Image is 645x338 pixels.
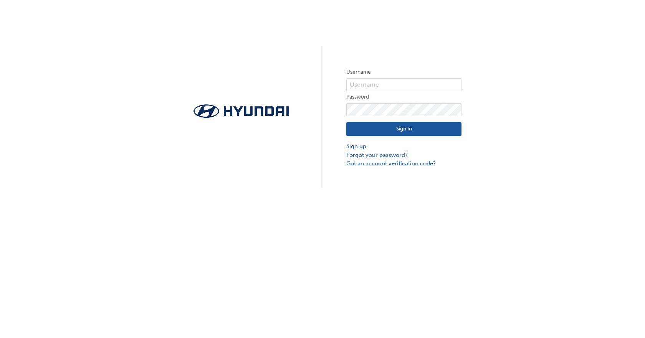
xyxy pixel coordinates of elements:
a: Got an account verification code? [346,159,461,168]
a: Sign up [346,142,461,151]
input: Username [346,78,461,91]
img: Trak [184,102,299,120]
label: Username [346,68,461,77]
label: Password [346,92,461,102]
a: Forgot your password? [346,151,461,160]
button: Sign In [346,122,461,137]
